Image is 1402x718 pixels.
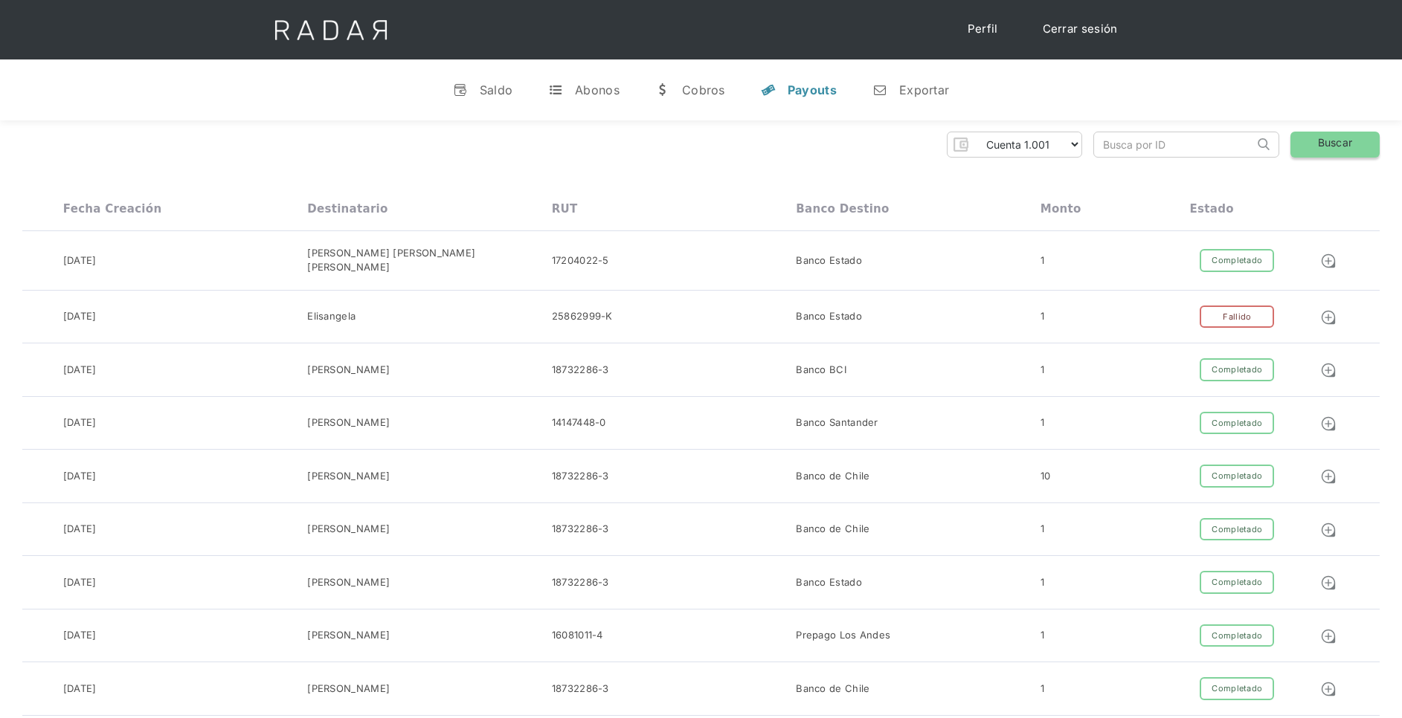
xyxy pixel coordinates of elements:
img: Detalle [1320,362,1337,378]
input: Busca por ID [1094,132,1254,157]
img: Detalle [1320,628,1337,644]
div: Banco Estado [796,253,862,268]
div: Completado [1200,249,1274,272]
div: Completado [1200,358,1274,381]
div: Banco de Chile [796,522,869,537]
div: Banco Estado [796,309,862,324]
div: Completado [1200,571,1274,594]
div: 18732286-3 [552,522,609,537]
div: [PERSON_NAME] [307,682,390,696]
div: 1 [1041,363,1044,378]
div: [PERSON_NAME] [307,415,390,430]
div: Banco de Chile [796,469,869,484]
div: Fallido [1200,305,1274,329]
div: [DATE] [63,309,97,324]
a: Buscar [1290,132,1380,158]
img: Detalle [1320,575,1337,591]
a: Perfil [953,15,1013,44]
img: Detalle [1320,415,1337,432]
div: [DATE] [63,415,97,430]
div: [PERSON_NAME] [307,575,390,590]
img: Detalle [1320,253,1337,269]
div: Completado [1200,624,1274,647]
div: [DATE] [63,522,97,537]
div: n [872,83,887,97]
div: 16081011-4 [552,628,603,643]
div: [DATE] [63,363,97,378]
div: [DATE] [63,575,97,590]
div: 1 [1041,575,1044,590]
div: Abonos [575,83,620,97]
div: 14147448-0 [552,415,606,430]
div: Banco BCI [796,363,846,378]
a: Cerrar sesión [1028,15,1133,44]
div: 1 [1041,628,1044,643]
div: Estado [1190,202,1234,216]
div: Saldo [480,83,513,97]
div: 17204022-5 [552,253,609,268]
div: 1 [1041,309,1044,324]
div: Fecha creación [63,202,162,216]
div: Cobros [682,83,725,97]
div: 1 [1041,253,1044,268]
div: 1 [1041,522,1044,537]
div: 1 [1041,682,1044,696]
div: Destinatario [307,202,388,216]
div: Payouts [788,83,837,97]
div: Prepago Los Andes [796,628,890,643]
form: Form [947,132,1082,158]
div: Banco Estado [796,575,862,590]
img: Detalle [1320,522,1337,538]
div: t [548,83,563,97]
div: Completado [1200,465,1274,488]
div: Exportar [899,83,949,97]
div: 18732286-3 [552,682,609,696]
div: 25862999-K [552,309,613,324]
div: Completado [1200,677,1274,700]
div: w [655,83,670,97]
div: [PERSON_NAME] [307,363,390,378]
div: [PERSON_NAME] [307,628,390,643]
div: v [453,83,468,97]
img: Detalle [1320,681,1337,697]
div: y [761,83,776,97]
div: Monto [1041,202,1081,216]
div: Elisangela [307,309,356,324]
div: Banco destino [796,202,889,216]
div: [PERSON_NAME] [307,469,390,484]
div: [PERSON_NAME] [307,522,390,537]
img: Detalle [1320,468,1337,485]
div: 10 [1041,469,1051,484]
div: 1 [1041,415,1044,430]
div: 18732286-3 [552,575,609,590]
div: Completado [1200,518,1274,541]
div: 18732286-3 [552,469,609,484]
div: Completado [1200,412,1274,435]
img: Detalle [1320,309,1337,326]
div: [DATE] [63,682,97,696]
div: [PERSON_NAME] [PERSON_NAME] [PERSON_NAME] [307,246,552,275]
div: 18732286-3 [552,363,609,378]
div: [DATE] [63,628,97,643]
div: [DATE] [63,253,97,268]
div: Banco de Chile [796,682,869,696]
div: [DATE] [63,469,97,484]
div: RUT [552,202,578,216]
div: Banco Santander [796,415,878,430]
